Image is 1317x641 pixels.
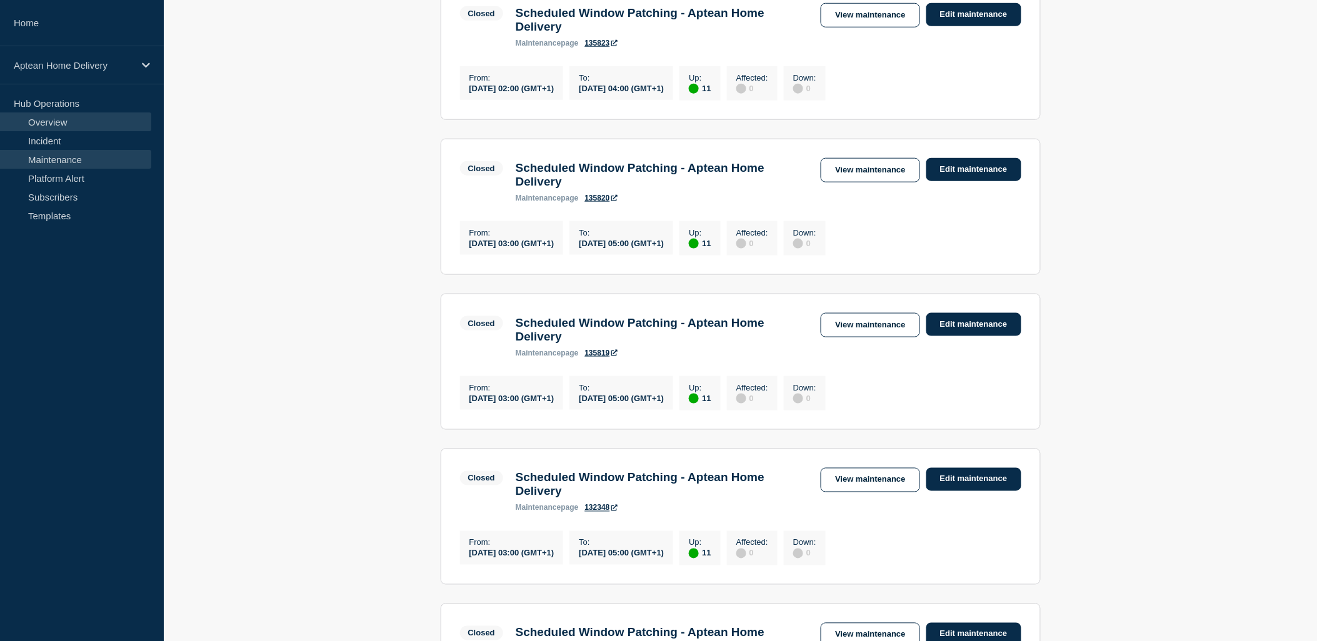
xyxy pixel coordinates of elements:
[585,349,618,357] a: 135819
[926,313,1021,336] a: Edit maintenance
[468,164,495,173] div: Closed
[516,471,809,499] h3: Scheduled Window Patching - Aptean Home Delivery
[793,392,816,404] div: 0
[516,6,809,34] h3: Scheduled Window Patching - Aptean Home Delivery
[516,194,561,202] span: maintenance
[585,194,618,202] a: 135820
[821,468,919,492] a: View maintenance
[516,504,561,512] span: maintenance
[468,474,495,483] div: Closed
[736,394,746,404] div: disabled
[736,392,768,404] div: 0
[469,82,554,93] div: [DATE] 02:00 (GMT+1)
[736,538,768,547] p: Affected :
[516,349,579,357] p: page
[736,237,768,249] div: 0
[736,239,746,249] div: disabled
[793,82,816,94] div: 0
[689,392,711,404] div: 11
[516,194,579,202] p: page
[469,547,554,558] div: [DATE] 03:00 (GMT+1)
[736,547,768,559] div: 0
[579,73,664,82] p: To :
[585,504,618,512] a: 132348
[469,228,554,237] p: From :
[579,82,664,93] div: [DATE] 04:00 (GMT+1)
[516,316,809,344] h3: Scheduled Window Patching - Aptean Home Delivery
[516,39,579,47] p: page
[821,3,919,27] a: View maintenance
[926,468,1021,491] a: Edit maintenance
[821,313,919,337] a: View maintenance
[689,394,699,404] div: up
[468,9,495,18] div: Closed
[689,237,711,249] div: 11
[793,549,803,559] div: disabled
[469,237,554,248] div: [DATE] 03:00 (GMT+1)
[793,237,816,249] div: 0
[793,383,816,392] p: Down :
[689,84,699,94] div: up
[736,228,768,237] p: Affected :
[516,349,561,357] span: maintenance
[469,383,554,392] p: From :
[793,228,816,237] p: Down :
[585,39,618,47] a: 135823
[736,82,768,94] div: 0
[793,73,816,82] p: Down :
[689,239,699,249] div: up
[579,228,664,237] p: To :
[516,161,809,189] h3: Scheduled Window Patching - Aptean Home Delivery
[469,73,554,82] p: From :
[793,84,803,94] div: disabled
[689,538,711,547] p: Up :
[689,547,711,559] div: 11
[926,3,1021,26] a: Edit maintenance
[736,84,746,94] div: disabled
[689,549,699,559] div: up
[689,383,711,392] p: Up :
[469,538,554,547] p: From :
[579,547,664,558] div: [DATE] 05:00 (GMT+1)
[468,629,495,638] div: Closed
[516,504,579,512] p: page
[926,158,1021,181] a: Edit maintenance
[516,39,561,47] span: maintenance
[689,73,711,82] p: Up :
[793,394,803,404] div: disabled
[793,239,803,249] div: disabled
[821,158,919,182] a: View maintenance
[793,538,816,547] p: Down :
[736,73,768,82] p: Affected :
[579,538,664,547] p: To :
[689,228,711,237] p: Up :
[579,237,664,248] div: [DATE] 05:00 (GMT+1)
[736,549,746,559] div: disabled
[14,60,134,71] p: Aptean Home Delivery
[736,383,768,392] p: Affected :
[579,392,664,403] div: [DATE] 05:00 (GMT+1)
[468,319,495,328] div: Closed
[689,82,711,94] div: 11
[793,547,816,559] div: 0
[469,392,554,403] div: [DATE] 03:00 (GMT+1)
[579,383,664,392] p: To :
